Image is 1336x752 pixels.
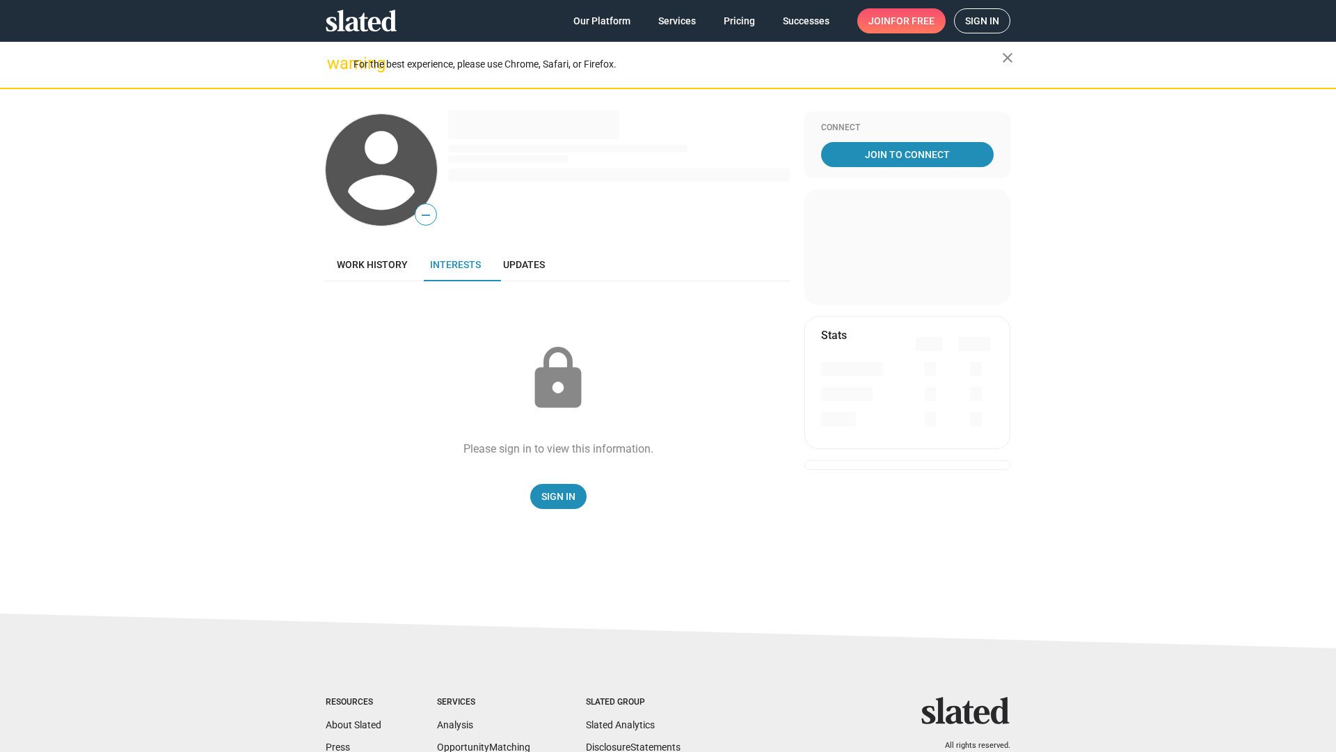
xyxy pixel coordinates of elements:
[463,441,653,456] div: Please sign in to view this information.
[647,8,707,33] a: Services
[857,8,946,33] a: Joinfor free
[824,142,991,167] span: Join To Connect
[658,8,696,33] span: Services
[954,8,1010,33] a: Sign in
[586,697,681,708] div: Slated Group
[541,484,575,509] span: Sign In
[503,259,545,270] span: Updates
[437,697,530,708] div: Services
[437,719,473,730] a: Analysis
[868,8,935,33] span: Join
[783,8,829,33] span: Successes
[430,259,481,270] span: Interests
[891,8,935,33] span: for free
[523,344,593,414] mat-icon: lock
[821,328,847,343] mat-card-title: Stats
[965,9,999,33] span: Sign in
[713,8,766,33] a: Pricing
[772,8,841,33] a: Successes
[530,484,587,509] a: Sign In
[999,49,1016,66] mat-icon: close
[415,206,436,224] span: —
[821,142,994,167] a: Join To Connect
[353,55,1002,74] div: For the best experience, please use Chrome, Safari, or Firefox.
[337,259,408,270] span: Work history
[326,697,381,708] div: Resources
[419,248,492,281] a: Interests
[586,719,655,730] a: Slated Analytics
[821,123,994,134] div: Connect
[327,55,344,72] mat-icon: warning
[492,248,556,281] a: Updates
[326,719,381,730] a: About Slated
[562,8,642,33] a: Our Platform
[573,8,630,33] span: Our Platform
[326,248,419,281] a: Work history
[724,8,755,33] span: Pricing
